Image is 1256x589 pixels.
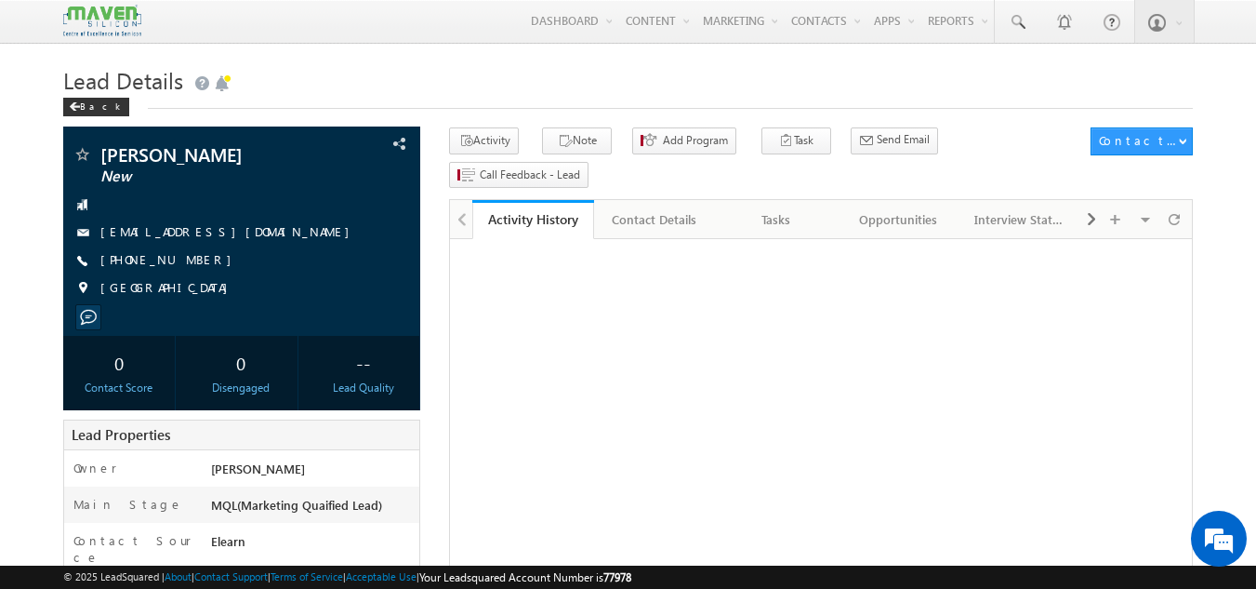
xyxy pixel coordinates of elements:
[449,127,519,154] button: Activity
[632,127,736,154] button: Add Program
[63,569,631,586] span: © 2025 LeadSquared | | | | |
[73,532,193,566] label: Contact Source
[100,167,321,186] span: New
[472,200,594,239] a: Activity History
[311,380,415,396] div: Lead Quality
[63,65,183,95] span: Lead Details
[63,98,129,116] div: Back
[100,223,359,239] a: [EMAIL_ADDRESS][DOMAIN_NAME]
[419,570,631,584] span: Your Leadsquared Account Number is
[974,208,1064,231] div: Interview Status
[72,425,170,444] span: Lead Properties
[206,532,420,558] div: Elearn
[194,570,268,582] a: Contact Support
[73,460,117,476] label: Owner
[346,570,416,582] a: Acceptable Use
[449,162,588,189] button: Call Feedback - Lead
[100,145,321,164] span: [PERSON_NAME]
[877,131,930,148] span: Send Email
[211,461,305,476] span: [PERSON_NAME]
[838,200,959,239] a: Opportunities
[542,127,612,154] button: Note
[603,570,631,584] span: 77978
[165,570,192,582] a: About
[761,127,831,154] button: Task
[100,279,237,298] span: [GEOGRAPHIC_DATA]
[190,345,293,380] div: 0
[1091,127,1193,155] button: Contact Actions
[851,127,938,154] button: Send Email
[206,496,420,522] div: MQL(Marketing Quaified Lead)
[609,208,699,231] div: Contact Details
[716,200,838,239] a: Tasks
[68,345,171,380] div: 0
[853,208,943,231] div: Opportunities
[68,380,171,396] div: Contact Score
[190,380,293,396] div: Disengaged
[486,210,580,228] div: Activity History
[480,167,580,183] span: Call Feedback - Lead
[311,345,415,380] div: --
[271,570,343,582] a: Terms of Service
[594,200,716,239] a: Contact Details
[63,5,141,37] img: Custom Logo
[731,208,821,231] div: Tasks
[73,496,183,513] label: Main Stage
[1099,132,1178,149] div: Contact Actions
[100,251,241,270] span: [PHONE_NUMBER]
[663,132,728,149] span: Add Program
[63,97,139,113] a: Back
[959,200,1081,239] a: Interview Status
